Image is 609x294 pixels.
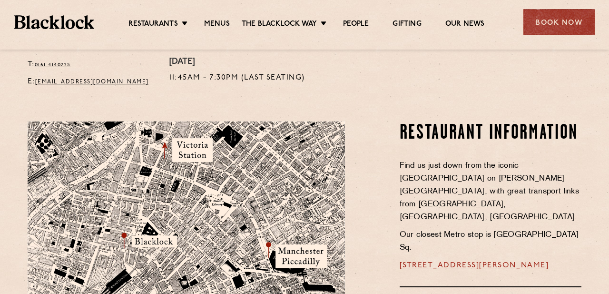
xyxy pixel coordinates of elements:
h4: [DATE] [169,57,305,68]
a: Restaurants [128,20,178,30]
a: [STREET_ADDRESS][PERSON_NAME] [400,262,549,269]
a: 0161 4140225 [35,62,71,68]
p: E: [28,76,156,88]
span: Find us just down from the iconic [GEOGRAPHIC_DATA] on [PERSON_NAME][GEOGRAPHIC_DATA], with great... [400,162,580,221]
a: People [343,20,369,30]
h2: Restaurant Information [400,122,582,145]
a: The Blacklock Way [242,20,317,30]
p: T: [28,59,156,71]
span: Our closest Metro stop is [GEOGRAPHIC_DATA] Sq. [400,231,579,252]
div: Book Now [523,9,595,35]
a: Gifting [393,20,421,30]
a: [EMAIL_ADDRESS][DOMAIN_NAME] [35,79,149,85]
a: Menus [204,20,230,30]
a: Our News [445,20,485,30]
p: 11:45am - 7:30pm (Last Seating) [169,72,305,84]
img: BL_Textured_Logo-footer-cropped.svg [14,15,94,29]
